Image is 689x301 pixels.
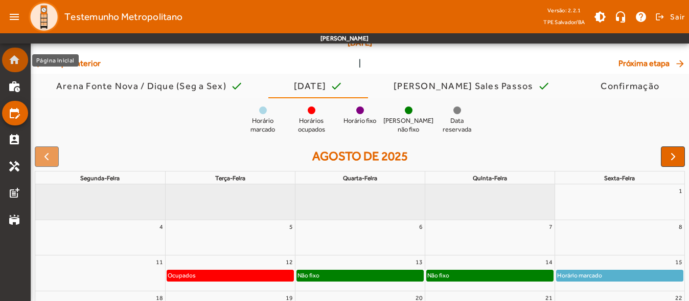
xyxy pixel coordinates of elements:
div: Página inicial [32,54,79,67]
a: terça-feira [213,173,247,184]
div: [PERSON_NAME] Sales Passos [394,81,538,91]
img: Logo TPE [29,2,59,32]
mat-icon: home [8,54,20,66]
td: 12 de agosto de 2025 [165,255,295,291]
td: 11 de agosto de 2025 [35,255,165,291]
a: 15 de agosto de 2025 [673,255,684,269]
div: [DATE] [294,81,331,91]
td: 1 de agosto de 2025 [555,184,684,220]
span: Sair [670,9,685,25]
h2: agosto de 2025 [312,149,408,164]
a: 4 de agosto de 2025 [157,220,165,233]
mat-icon: stadium [8,213,20,226]
div: Horário marcado [557,270,603,281]
mat-icon: work_history [8,80,20,93]
mat-icon: handyman [8,160,20,173]
a: 1 de agosto de 2025 [677,184,684,198]
a: segunda-feira [78,173,122,184]
a: 5 de agosto de 2025 [287,220,295,233]
a: quinta-feira [471,173,509,184]
a: sexta-feira [602,173,637,184]
td: 8 de agosto de 2025 [555,220,684,255]
span: Horários ocupados [291,117,332,134]
span: TPE Salvador/BA [543,17,585,27]
mat-icon: menu [4,7,25,27]
a: 6 de agosto de 2025 [417,220,425,233]
mat-icon: post_add [8,187,20,199]
span: Horário marcado [242,117,283,134]
div: Versão: 2.2.1 [543,4,585,17]
mat-icon: check [231,80,243,92]
td: 6 de agosto de 2025 [295,220,425,255]
td: 4 de agosto de 2025 [35,220,165,255]
mat-icon: edit_calendar [8,107,20,119]
td: 15 de agosto de 2025 [555,255,684,291]
span: Data reservada [437,117,477,134]
div: Arena Fonte Nova / Dique (Seg a Sex) [56,81,231,91]
a: 14 de agosto de 2025 [543,255,555,269]
td: 5 de agosto de 2025 [165,220,295,255]
a: 13 de agosto de 2025 [414,255,425,269]
a: 8 de agosto de 2025 [677,220,684,233]
mat-icon: check [330,80,342,92]
span: Testemunho Metropolitano [64,9,182,25]
a: 12 de agosto de 2025 [284,255,295,269]
div: Não fixo [427,270,450,281]
span: | [359,57,361,70]
mat-icon: arrow_forward [675,58,687,69]
td: 7 de agosto de 2025 [425,220,555,255]
a: quarta-feira [341,173,379,184]
a: 7 de agosto de 2025 [547,220,555,233]
div: Não fixo [297,270,320,281]
span: Horário fixo [343,117,376,125]
span: [PERSON_NAME] não fixo [383,117,433,134]
td: 13 de agosto de 2025 [295,255,425,291]
span: Próxima etapa [618,57,687,70]
td: 14 de agosto de 2025 [425,255,555,291]
div: Ocupados [167,270,196,281]
mat-icon: perm_contact_calendar [8,134,20,146]
button: Sair [654,9,685,25]
div: Confirmação [601,81,663,91]
mat-icon: check [538,80,550,92]
a: Testemunho Metropolitano [25,2,182,32]
a: 11 de agosto de 2025 [154,255,165,269]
